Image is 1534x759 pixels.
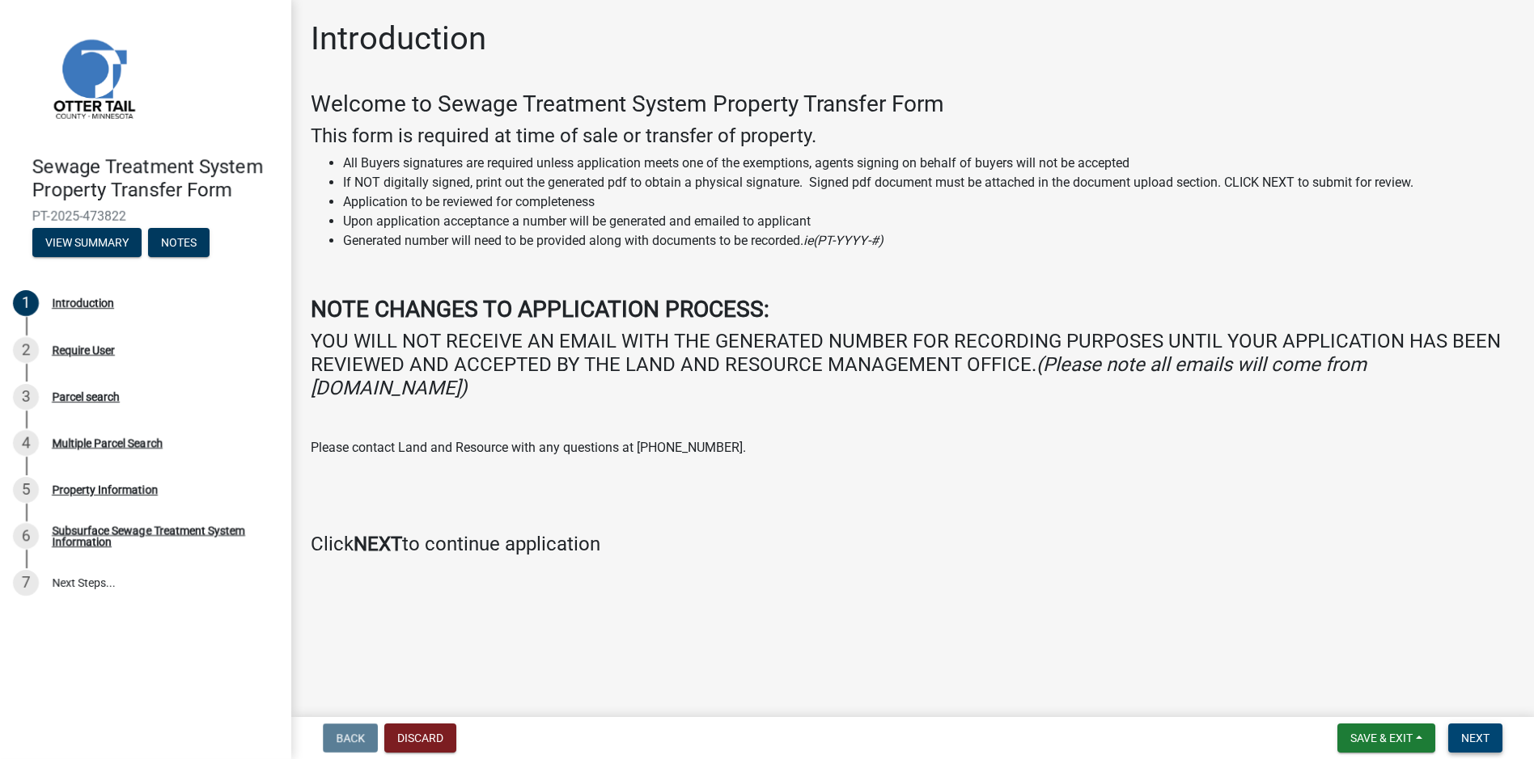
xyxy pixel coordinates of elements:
div: 7 [13,570,39,596]
div: Multiple Parcel Search [52,437,163,449]
button: Notes [148,228,210,257]
li: Application to be reviewed for completeness [343,192,1515,212]
li: Generated number will need to be provided along with documents to be recorded. [343,231,1515,251]
button: Back [323,723,378,753]
h1: Introduction [311,19,486,58]
div: Require User [52,344,115,356]
div: 1 [13,290,39,316]
i: (Please note all emails will come from [DOMAIN_NAME]) [311,353,1367,399]
div: Introduction [52,297,114,309]
h3: Welcome to Sewage Treatment System Property Transfer Form [311,91,1515,118]
button: Save & Exit [1337,723,1435,753]
li: All Buyers signatures are required unless application meets one of the exemptions, agents signing... [343,154,1515,173]
h4: YOU WILL NOT RECEIVE AN EMAIL WITH THE GENERATED NUMBER FOR RECORDING PURPOSES UNTIL YOUR APPLICA... [311,330,1515,399]
wm-modal-confirm: Notes [148,237,210,250]
div: 6 [13,523,39,549]
li: Upon application acceptance a number will be generated and emailed to applicant [343,212,1515,231]
span: Back [336,732,365,744]
div: 3 [13,384,39,410]
div: 4 [13,430,39,456]
button: View Summary [32,228,142,257]
div: Parcel search [52,391,120,403]
p: Please contact Land and Resource with any questions at [PHONE_NUMBER]. [311,438,1515,458]
div: Property Information [52,484,158,495]
div: 5 [13,477,39,503]
li: If NOT digitally signed, print out the generated pdf to obtain a physical signature. Signed pdf d... [343,173,1515,192]
button: Next [1448,723,1502,753]
div: Subsurface Sewage Treatment System Information [52,525,265,547]
span: Next [1461,732,1490,744]
h4: This form is required at time of sale or transfer of property. [311,124,1515,148]
strong: NOTE CHANGES TO APPLICATION PROCESS: [311,296,769,323]
wm-modal-confirm: Summary [32,237,142,250]
i: ie(PT-YYYY-#) [803,233,884,248]
h4: Click to continue application [311,533,1515,556]
div: 2 [13,337,39,363]
strong: NEXT [354,533,402,555]
img: Otter Tail County, Minnesota [32,17,154,138]
h4: Sewage Treatment System Property Transfer Form [32,155,278,202]
button: Discard [384,723,456,753]
span: Save & Exit [1350,732,1413,744]
span: PT-2025-473822 [32,209,259,224]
